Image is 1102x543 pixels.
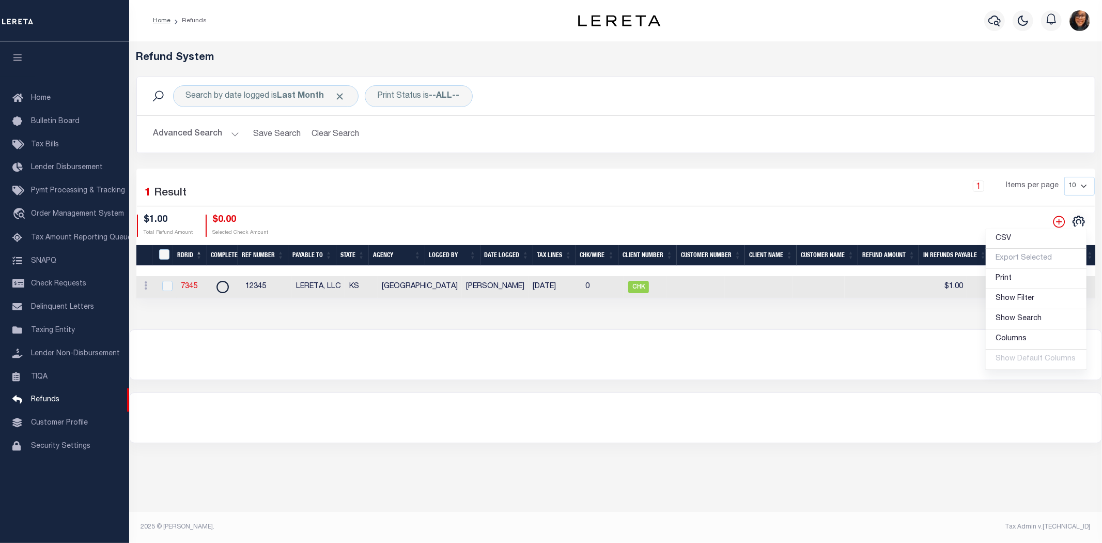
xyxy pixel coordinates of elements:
th: Client Name: activate to sort column ascending [745,245,797,266]
span: Lender Non-Disbursement [31,350,120,357]
button: Clear Search [307,124,364,144]
th: Tax Lines: activate to sort column ascending [533,245,576,266]
b: Last Month [277,92,324,100]
th: RDRID: activate to sort column descending [173,245,207,266]
img: logo-dark.svg [578,15,661,26]
span: CHK [628,281,649,293]
span: SNAPQ [31,257,56,264]
a: CSV [986,229,1087,249]
td: [GEOGRAPHIC_DATA] [378,276,462,298]
span: Show Filter [996,295,1035,302]
a: 7345 [181,283,197,290]
span: Items per page [1006,180,1059,192]
div: 2025 © [PERSON_NAME]. [133,522,616,532]
a: Home [153,18,170,24]
span: Order Management System [31,210,124,218]
b: --ALL-- [429,92,460,100]
th: Ref Number: activate to sort column ascending [238,245,288,266]
td: 0 [581,276,624,298]
span: Show Search [996,315,1042,322]
td: LERETA, LLC [292,276,345,298]
th: In Refunds Payable: activate to sort column ascending [919,245,990,266]
th: Agency: activate to sort column ascending [369,245,425,266]
li: Refunds [170,16,207,25]
span: CSV [996,235,1012,242]
a: Show Search [986,309,1087,329]
span: Home [31,95,51,102]
h4: $0.00 [213,215,269,226]
span: Tax Bills [31,141,59,148]
button: Save Search [247,124,307,144]
span: Customer Profile [31,419,88,427]
span: Tax Amount Reporting Queue [31,234,132,242]
a: 1 [973,180,984,192]
td: KS [345,276,378,298]
h4: $1.00 [144,215,193,226]
th: Chk/Wire: activate to sort column ascending [576,245,619,266]
div: Search by date logged is [173,85,359,107]
span: Taxing Entity [31,327,75,334]
td: $1.00 [906,276,967,298]
td: [PERSON_NAME] [462,276,529,298]
span: Bulletin Board [31,118,80,125]
span: Delinquent Letters [31,304,94,311]
p: Selected Check Amount [213,229,269,237]
span: 1 [145,188,151,199]
th: Date Logged: activate to sort column ascending [480,245,533,266]
span: Print [996,275,1012,282]
th: Customer Number: activate to sort column ascending [677,245,745,266]
i: travel_explore [12,208,29,221]
td: [DATE] [529,276,581,298]
label: Result [154,185,187,202]
th: RefundDepositRegisterID [153,245,173,266]
td: 12345 [241,276,292,298]
th: Complete [207,245,238,266]
p: Total Refund Amount [144,229,193,237]
div: Print Status is [365,85,473,107]
th: Customer Name: activate to sort column ascending [797,245,858,266]
a: Show Filter [986,289,1087,309]
span: Check Requests [31,280,86,288]
th: Logged By: activate to sort column ascending [425,245,480,266]
th: Client Number: activate to sort column ascending [618,245,677,266]
span: Pymt Processing & Tracking [31,187,125,194]
div: Tax Admin v.[TECHNICAL_ID] [624,522,1091,532]
a: Columns [986,329,1087,350]
span: Lender Disbursement [31,164,103,171]
th: State: activate to sort column ascending [336,245,369,266]
span: Security Settings [31,443,90,450]
span: Columns [996,335,1027,342]
span: Click to Remove [335,91,346,102]
th: Refund Amount: activate to sort column ascending [858,245,919,266]
th: Payable To: activate to sort column ascending [288,245,336,266]
span: Refunds [31,396,59,403]
h5: Refund System [136,52,1095,64]
a: Print [986,269,1087,289]
span: TIQA [31,373,48,380]
button: Advanced Search [153,124,239,144]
